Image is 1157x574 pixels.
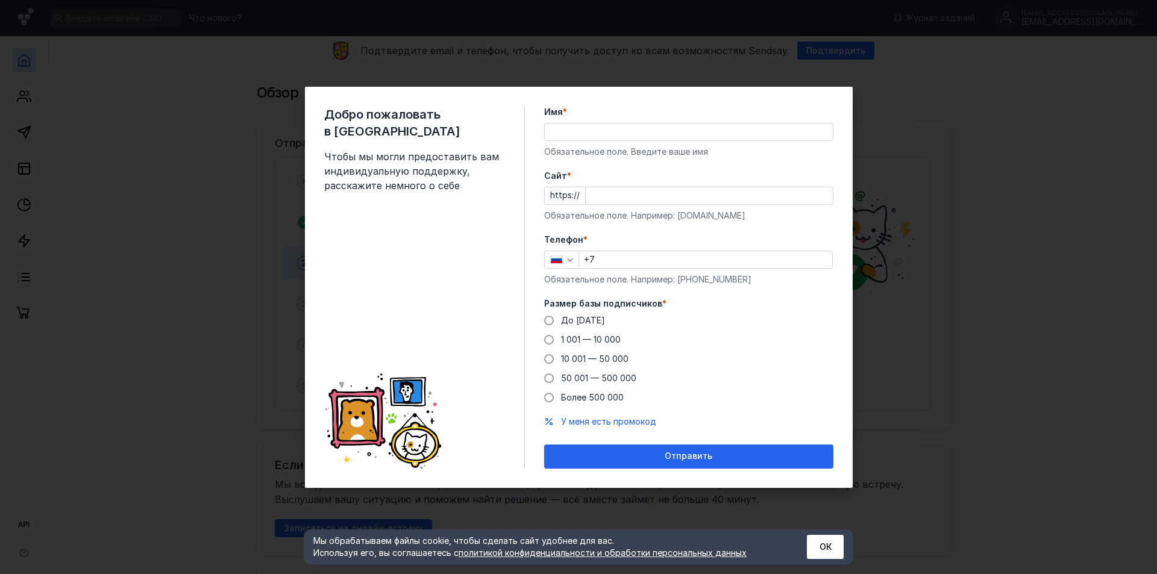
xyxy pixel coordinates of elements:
span: У меня есть промокод [561,416,656,426]
span: 10 001 — 50 000 [561,354,629,364]
span: Имя [544,106,563,118]
span: Чтобы мы могли предоставить вам индивидуальную поддержку, расскажите немного о себе [324,149,505,193]
span: Отправить [665,451,712,461]
button: Отправить [544,445,833,469]
span: 1 001 — 10 000 [561,334,621,345]
span: Добро пожаловать в [GEOGRAPHIC_DATA] [324,106,505,140]
a: политикой конфиденциальности и обработки персональных данных [459,547,747,558]
div: Мы обрабатываем файлы cookie, чтобы сделать сайт удобнее для вас. Используя его, вы соглашаетесь c [313,535,777,559]
span: Размер базы подписчиков [544,298,662,310]
span: 50 001 — 500 000 [561,373,636,383]
div: Обязательное поле. Введите ваше имя [544,146,833,158]
span: Cайт [544,170,567,182]
span: Телефон [544,234,583,246]
span: Более 500 000 [561,392,624,402]
div: Обязательное поле. Например: [DOMAIN_NAME] [544,210,833,222]
button: У меня есть промокод [561,416,656,428]
div: Обязательное поле. Например: [PHONE_NUMBER] [544,273,833,285]
span: До [DATE] [561,315,605,325]
button: ОК [807,535,844,559]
